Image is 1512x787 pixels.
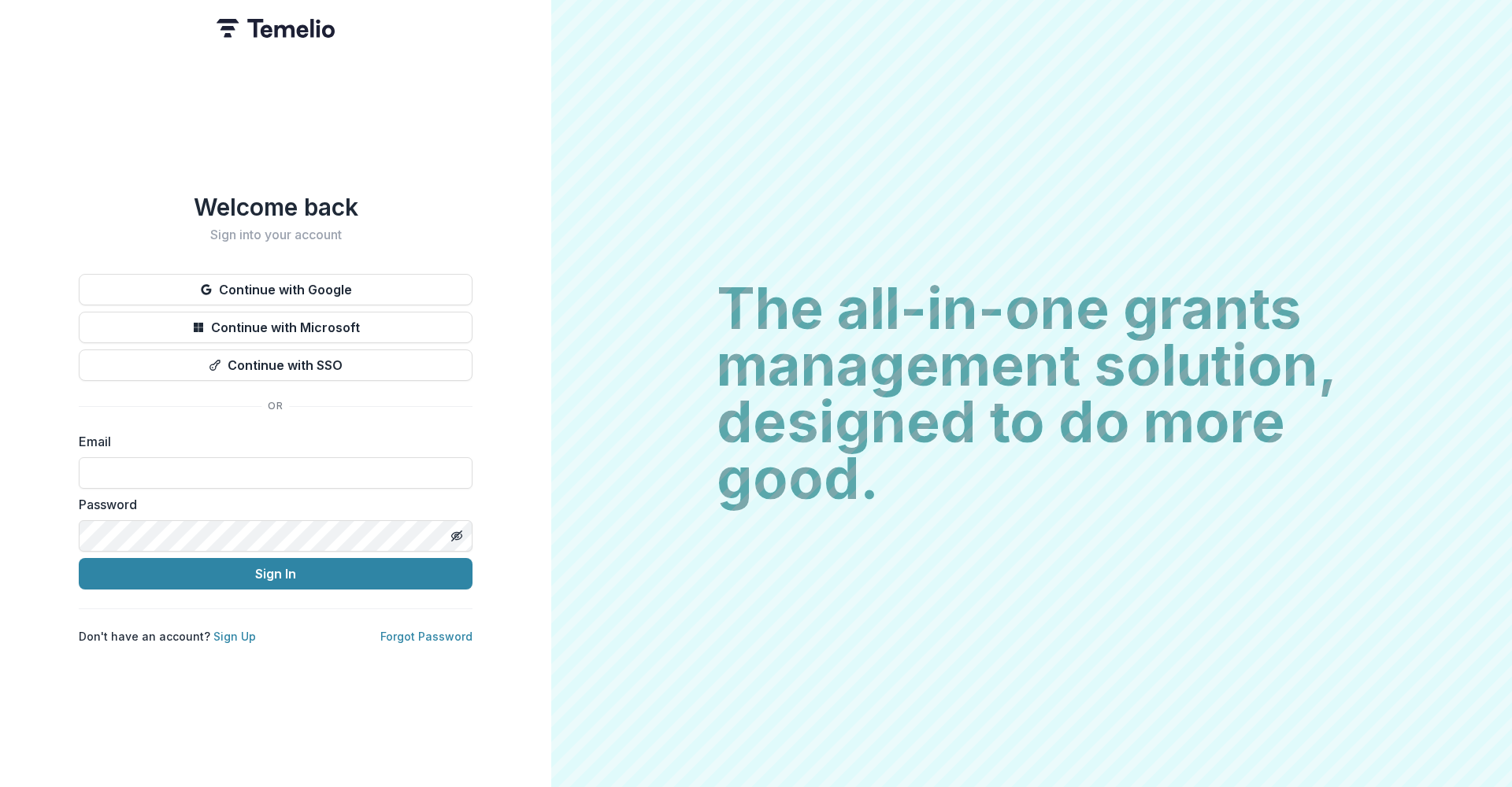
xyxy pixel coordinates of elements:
button: Toggle password visibility [444,523,469,549]
h1: Welcome back [79,193,472,221]
button: Continue with Microsoft [79,312,472,343]
h2: Sign into your account [79,227,472,242]
button: Continue with SSO [79,349,472,381]
button: Sign In [79,558,472,589]
button: Continue with Google [79,274,472,305]
label: Email [79,432,463,451]
p: Don't have an account? [79,628,256,645]
a: Forgot Password [380,630,472,643]
label: Password [79,495,463,514]
a: Sign Up [213,630,256,643]
img: Temelio [217,19,335,38]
